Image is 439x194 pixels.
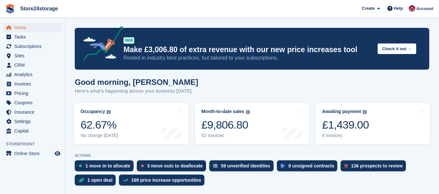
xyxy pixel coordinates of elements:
[81,133,118,138] div: No change [DATE]
[137,160,209,175] a: 3 move outs to deallocate
[3,51,61,60] a: menu
[3,61,61,70] a: menu
[87,177,112,183] div: 1 open deal
[394,5,403,12] span: Help
[123,54,372,62] p: Rooted in industry best practices, but tailored to your subscriptions.
[201,109,244,114] div: Month-to-date sales
[75,78,198,86] h1: Good morning, [PERSON_NAME]
[195,103,309,144] a: Month-to-date sales £9,806.80 52 invoices
[119,175,208,189] a: 169 price increase opportunities
[213,164,218,168] img: verify_identity-adf6edd0f0f0b5bbfe63781bf79b02c33cf7c696d77639b501bdc392416b5a36.svg
[6,141,65,147] span: Storefront
[123,37,134,44] div: NEW
[14,42,53,51] span: Subscriptions
[3,23,61,32] a: menu
[363,110,367,114] img: icon-info-grey-7440780725fd019a000dd9b08b2336e03edf1995a4989e88bcd33f0948082b44.svg
[85,163,130,168] div: 1 move in to allocate
[14,70,53,79] span: Analytics
[3,42,61,51] a: menu
[289,163,334,168] div: 8 unsigned contracts
[5,4,15,14] img: stora-icon-8386f47178a22dfd0bd8f6a31ec36ba5ce8667c1dd55bd0f319d3a0aa187defe.svg
[416,6,433,12] span: Account
[341,160,409,175] a: 136 prospects to review
[81,109,105,114] div: Occupancy
[75,87,198,95] p: Here's what's happening across your business [DATE]
[79,164,82,168] img: move_ins_to_allocate_icon-fdf77a2bb77ea45bf5b3d319d69a93e2d87916cf1d5bf7949dd705db3b84f3ca.svg
[209,160,277,175] a: 59 unverified identities
[14,89,53,98] span: Pricing
[201,118,250,131] div: £9,806.80
[322,118,369,131] div: £1,439.00
[147,163,203,168] div: 3 move outs to deallocate
[18,3,61,14] a: Store24storage
[362,5,375,12] span: Create
[322,133,369,138] div: 8 invoices
[75,175,119,189] a: 1 open deal
[14,32,53,41] span: Tasks
[322,109,361,114] div: Awaiting payment
[14,126,53,135] span: Capital
[3,89,61,98] a: menu
[3,108,61,117] a: menu
[3,117,61,126] a: menu
[221,163,270,168] div: 59 unverified identities
[3,70,61,79] a: menu
[14,98,53,107] span: Coupons
[14,79,53,88] span: Invoices
[141,164,144,168] img: move_outs_to_deallocate_icon-f764333ba52eb49d3ac5e1228854f67142a1ed5810a6f6cc68b1a99e826820c5.svg
[246,110,250,114] img: icon-info-grey-7440780725fd019a000dd9b08b2336e03edf1995a4989e88bcd33f0948082b44.svg
[79,178,84,182] img: deal-1b604bf984904fb50ccaf53a9ad4b4a5d6e5aea283cecdc64d6e3604feb123c2.svg
[378,43,416,54] button: Check it out →
[81,118,118,131] div: 62.67%
[3,126,61,135] a: menu
[3,79,61,88] a: menu
[74,103,188,144] a: Occupancy 62.67% No change [DATE]
[107,110,110,114] img: icon-info-grey-7440780725fd019a000dd9b08b2336e03edf1995a4989e88bcd33f0948082b44.svg
[14,149,53,158] span: Online Store
[54,150,61,157] a: Preview store
[3,149,61,158] a: menu
[14,117,53,126] span: Settings
[75,154,429,158] p: ACTIONS
[3,98,61,107] a: menu
[201,133,250,138] div: 52 invoices
[14,61,53,70] span: CRM
[316,103,430,144] a: Awaiting payment £1,439.00 8 invoices
[14,108,53,117] span: Insurance
[78,26,123,63] img: price-adjustments-announcement-icon-8257ccfd72463d97f412b2fc003d46551f7dbcb40ab6d574587a9cd5c0d94...
[131,177,201,183] div: 169 price increase opportunities
[14,51,53,60] span: Sites
[14,23,53,32] span: Home
[277,160,341,175] a: 8 unsigned contracts
[409,5,415,12] img: Mandy Huges
[123,45,372,54] p: Make £3,006.80 of extra revenue with our new price increases tool
[123,179,128,182] img: price_increase_opportunities-93ffe204e8149a01c8c9dc8f82e8f89637d9d84a8eef4429ea346261dce0b2c0.svg
[3,32,61,41] a: menu
[75,160,137,175] a: 1 move in to allocate
[281,164,285,168] img: contract_signature_icon-13c848040528278c33f63329250d36e43548de30e8caae1d1a13099fd9432cc5.svg
[344,164,348,168] img: prospect-51fa495bee0391a8d652442698ab0144808aea92771e9ea1ae160a38d050c398.svg
[351,163,403,168] div: 136 prospects to review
